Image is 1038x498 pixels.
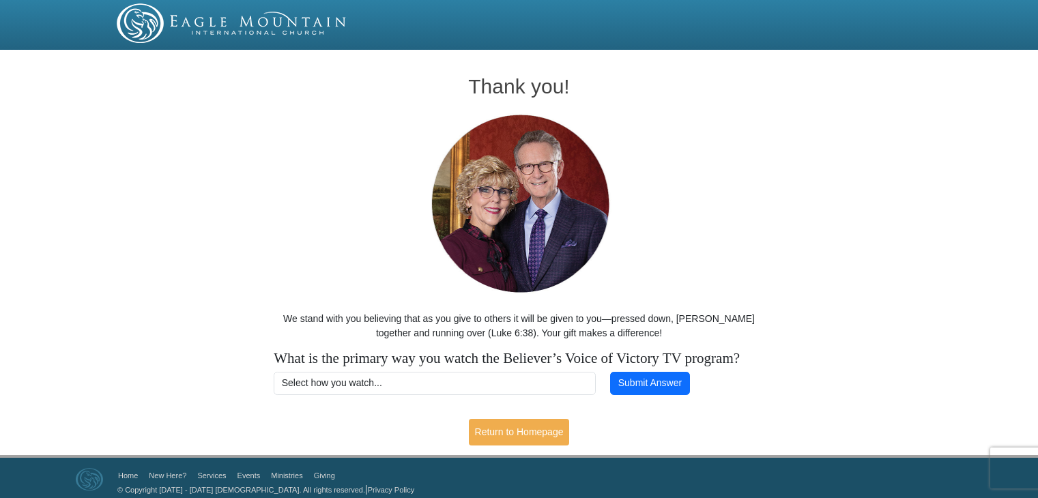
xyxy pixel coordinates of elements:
button: Submit Answer [610,372,689,395]
a: New Here? [149,471,186,480]
a: Services [197,471,226,480]
img: Pastors George and Terri Pearsons [418,111,620,298]
a: Return to Homepage [469,419,570,445]
h1: Thank you! [267,75,772,98]
p: We stand with you believing that as you give to others it will be given to you—pressed down, [PER... [267,312,772,340]
a: © Copyright [DATE] - [DATE] [DEMOGRAPHIC_DATA]. All rights reserved. [117,486,365,494]
img: EMIC [117,3,347,43]
a: Home [118,471,138,480]
a: Giving [314,471,335,480]
a: Ministries [271,471,302,480]
img: Eagle Mountain International Church [76,468,103,491]
h4: What is the primary way you watch the Believer’s Voice of Victory TV program? [274,350,764,367]
a: Privacy Policy [368,486,414,494]
p: | [113,482,414,497]
a: Events [237,471,261,480]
